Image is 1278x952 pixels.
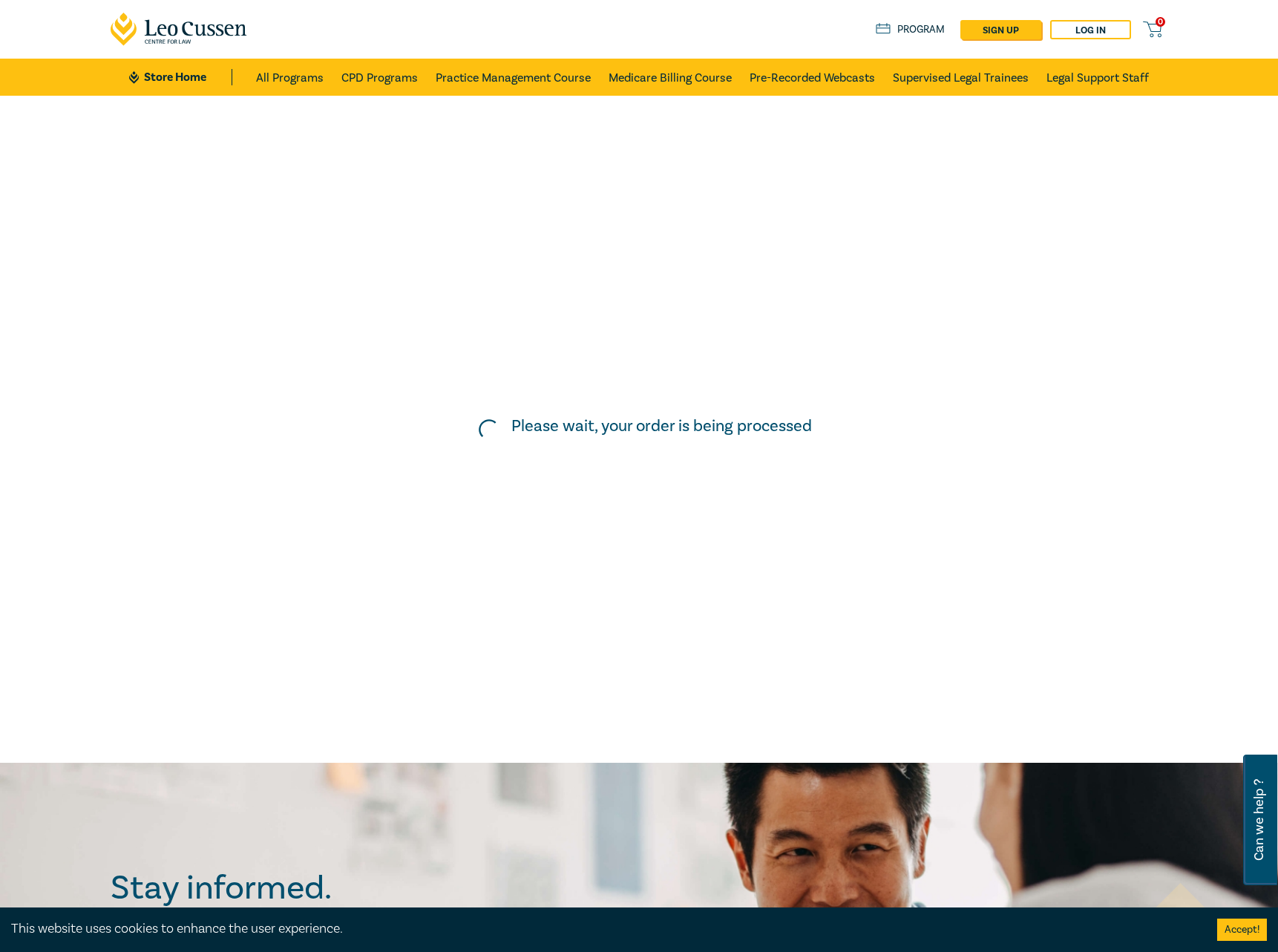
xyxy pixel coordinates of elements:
[1046,59,1149,96] a: Legal Support Staff
[129,69,232,85] a: Store Home
[11,919,1195,939] div: This website uses cookies to enhance the user experience.
[1050,20,1131,39] a: Log in
[256,59,324,96] a: All Programs
[341,59,418,96] a: CPD Programs
[876,22,945,38] a: Program
[1217,919,1267,941] button: Accept cookies
[1156,17,1165,27] span: 0
[893,59,1029,96] a: Supervised Legal Trainees
[111,869,461,907] h2: Stay informed.
[436,59,591,96] a: Practice Management Course
[1252,764,1266,876] span: Can we help ?
[511,416,812,436] h5: Please wait, your order is being processed
[609,59,732,96] a: Medicare Billing Course
[960,20,1041,39] a: sign up
[750,59,875,96] a: Pre-Recorded Webcasts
